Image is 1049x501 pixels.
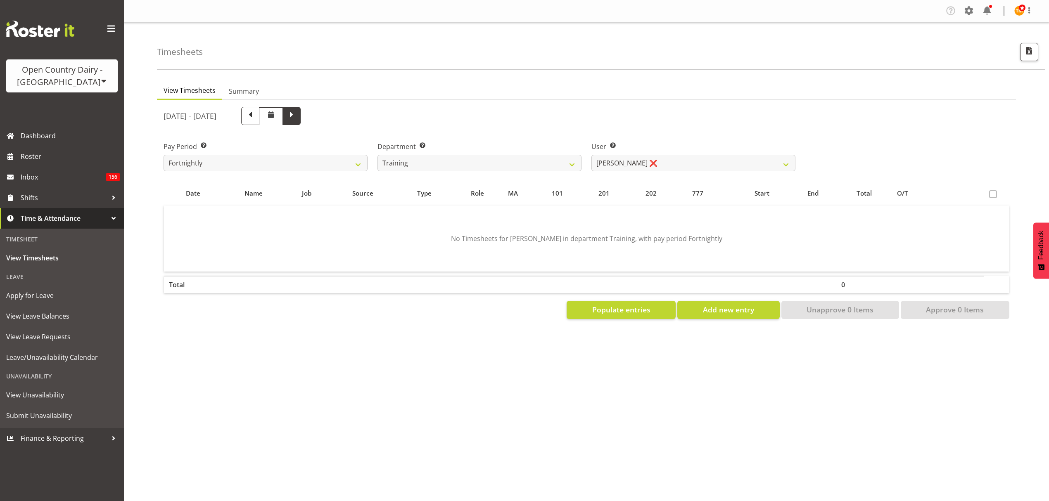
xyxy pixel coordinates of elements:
span: Feedback [1037,231,1045,260]
img: Rosterit website logo [6,21,74,37]
span: End [807,189,819,198]
span: Approve 0 Items [926,304,984,315]
span: 202 [646,189,657,198]
p: No Timesheets for [PERSON_NAME] in department Training, with pay period Fortnightly [190,234,983,243]
span: Summary [229,86,259,96]
span: View Unavailability [6,389,118,401]
span: 201 [598,189,610,198]
span: Time & Attendance [21,212,107,225]
span: Shifts [21,191,107,204]
div: Unavailability [2,368,122,385]
div: Leave [2,268,122,285]
span: MA [508,189,518,198]
label: Pay Period [164,142,368,151]
h5: [DATE] - [DATE] [164,111,216,121]
label: User [591,142,795,151]
a: Leave/Unavailability Calendar [2,347,122,368]
span: Total [857,189,872,198]
span: Inbox [21,171,106,183]
span: Submit Unavailability [6,409,118,422]
span: Date [186,189,200,198]
a: View Leave Balances [2,306,122,326]
span: Source [352,189,373,198]
span: View Timesheets [164,85,216,95]
span: Role [471,189,484,198]
button: Export CSV [1020,43,1038,61]
img: tim-magness10922.jpg [1014,6,1024,16]
th: Total [164,276,222,293]
div: Open Country Dairy - [GEOGRAPHIC_DATA] [14,64,109,88]
button: Populate entries [567,301,676,319]
span: Leave/Unavailability Calendar [6,351,118,364]
span: View Leave Requests [6,331,118,343]
span: Finance & Reporting [21,432,107,444]
span: Populate entries [592,304,650,315]
span: Add new entry [703,304,754,315]
button: Feedback - Show survey [1033,222,1049,279]
span: View Timesheets [6,252,118,264]
a: Apply for Leave [2,285,122,306]
span: Name [244,189,263,198]
a: View Leave Requests [2,326,122,347]
button: Add new entry [677,301,779,319]
span: 101 [552,189,563,198]
a: View Unavailability [2,385,122,405]
button: Unapprove 0 Items [781,301,899,319]
span: Unapprove 0 Items [807,304,873,315]
span: 777 [692,189,703,198]
span: Type [417,189,432,198]
span: 156 [106,173,120,181]
button: Approve 0 Items [901,301,1009,319]
a: Submit Unavailability [2,405,122,426]
label: Department [377,142,581,151]
span: View Leave Balances [6,310,118,322]
a: View Timesheets [2,248,122,268]
span: Roster [21,150,120,163]
th: 0 [836,276,892,293]
h4: Timesheets [157,47,203,57]
span: Apply for Leave [6,289,118,302]
span: Dashboard [21,130,120,142]
span: O/T [897,189,908,198]
span: Start [755,189,769,198]
div: Timesheet [2,231,122,248]
span: Job [302,189,311,198]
